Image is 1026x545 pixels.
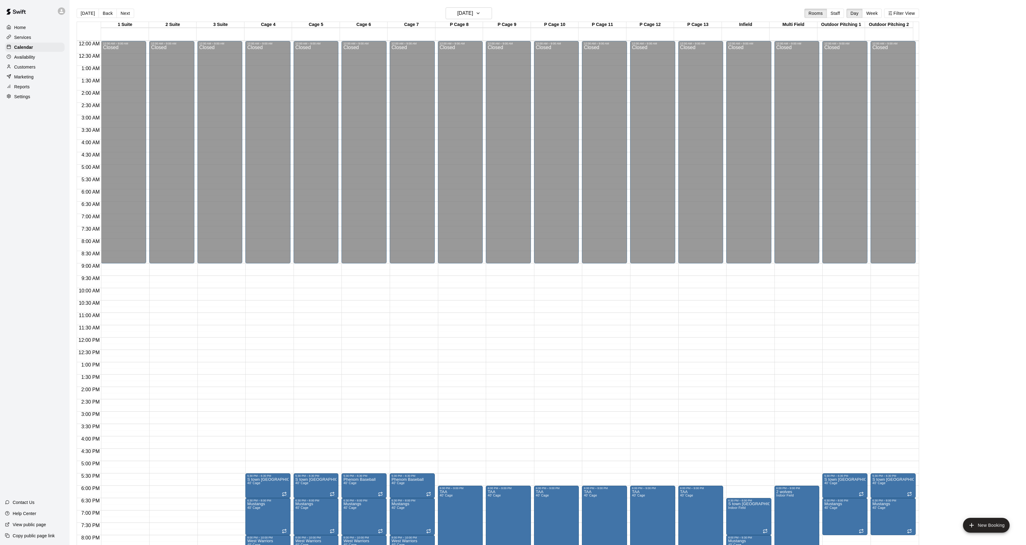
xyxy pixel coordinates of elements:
[440,487,481,490] div: 6:00 PM – 9:00 PM
[295,45,337,266] div: Closed
[536,487,577,490] div: 6:00 PM – 9:00 PM
[776,42,818,45] div: 12:00 AM – 9:00 AM
[846,9,863,18] button: Day
[822,473,867,498] div: 5:30 PM – 6:30 PM: S town Alaia
[632,42,673,45] div: 12:00 AM – 9:00 AM
[245,41,290,263] div: 12:00 AM – 9:00 AM: Closed
[151,45,193,266] div: Closed
[884,9,919,18] button: Filter View
[80,510,101,516] span: 7:00 PM
[722,22,769,28] div: Infield
[14,64,36,70] p: Customers
[80,251,101,256] span: 8:30 AM
[488,42,529,45] div: 12:00 AM – 9:00 AM
[579,22,626,28] div: P Cage 11
[582,41,627,263] div: 12:00 AM – 9:00 AM: Closed
[244,22,292,28] div: Cage 4
[247,45,289,266] div: Closed
[824,474,866,477] div: 5:30 PM – 6:30 PM
[392,42,433,45] div: 12:00 AM – 9:00 AM
[378,492,383,497] span: Recurring event
[149,22,197,28] div: 2 Suite
[824,499,866,502] div: 6:30 PM – 8:00 PM
[80,387,101,392] span: 2:00 PM
[5,62,65,72] div: Customers
[446,7,492,19] button: [DATE]
[295,474,337,477] div: 5:30 PM – 6:30 PM
[488,45,529,266] div: Closed
[80,399,101,405] span: 2:30 PM
[101,41,146,263] div: 12:00 AM – 9:00 AM: Closed
[245,498,290,535] div: 6:30 PM – 8:00 PM: Mustangs
[343,506,356,509] span: 40' Cage
[822,498,867,535] div: 6:30 PM – 8:00 PM: Mustangs
[872,42,914,45] div: 12:00 AM – 9:00 AM
[426,492,431,497] span: Recurring event
[101,22,149,28] div: 1 Suite
[392,45,433,266] div: Closed
[77,350,101,355] span: 12:30 PM
[584,45,625,266] div: Closed
[13,522,46,528] p: View public page
[13,510,36,517] p: Help Center
[77,300,101,306] span: 10:30 AM
[827,9,844,18] button: Staff
[392,481,405,485] span: 40' Cage
[5,92,65,101] a: Settings
[907,492,912,497] span: Recurring event
[774,41,820,263] div: 12:00 AM – 9:00 AM: Closed
[392,536,433,539] div: 8:00 PM – 10:00 PM
[457,9,473,18] h6: [DATE]
[488,494,501,497] span: 40' Cage
[5,82,65,91] a: Reports
[5,23,65,32] div: Home
[824,45,866,266] div: Closed
[341,473,387,498] div: 5:30 PM – 6:30 PM: Phenom Baseball
[80,523,101,528] span: 7:30 PM
[817,22,865,28] div: Outdoor Pitching 1
[536,45,577,266] div: Closed
[149,41,194,263] div: 12:00 AM – 9:00 AM: Closed
[5,52,65,62] div: Availability
[151,42,193,45] div: 12:00 AM – 9:00 AM
[392,474,433,477] div: 5:30 PM – 6:30 PM
[728,42,769,45] div: 12:00 AM – 9:00 AM
[77,288,101,293] span: 10:00 AM
[5,72,65,82] a: Marketing
[80,115,101,120] span: 3:00 AM
[247,506,260,509] span: 40' Cage
[80,152,101,157] span: 4:30 AM
[103,45,144,266] div: Closed
[440,45,481,266] div: Closed
[5,33,65,42] div: Services
[80,436,101,442] span: 4:00 PM
[907,529,912,534] span: Recurring event
[197,41,243,263] div: 12:00 AM – 9:00 AM: Closed
[392,506,405,509] span: 40' Cage
[534,41,579,263] div: 12:00 AM – 9:00 AM: Closed
[584,42,625,45] div: 12:00 AM – 9:00 AM
[247,474,289,477] div: 5:30 PM – 6:30 PM
[859,492,864,497] span: Recurring event
[726,41,771,263] div: 12:00 AM – 9:00 AM: Closed
[80,276,101,281] span: 9:30 AM
[378,529,383,534] span: Recurring event
[486,41,531,263] div: 12:00 AM – 9:00 AM: Closed
[197,22,244,28] div: 3 Suite
[632,45,673,266] div: Closed
[199,42,241,45] div: 12:00 AM – 9:00 AM
[247,499,289,502] div: 6:30 PM – 8:00 PM
[247,536,289,539] div: 8:00 PM – 10:00 PM
[80,103,101,108] span: 2:30 AM
[862,9,882,18] button: Week
[343,474,385,477] div: 5:30 PM – 6:30 PM
[824,506,837,509] span: 40' Cage
[14,74,34,80] p: Marketing
[247,481,260,485] span: 40' Cage
[295,536,337,539] div: 8:00 PM – 10:00 PM
[390,41,435,263] div: 12:00 AM – 9:00 AM: Closed
[14,34,31,40] p: Services
[728,506,746,509] span: Indoor Field
[440,42,481,45] div: 12:00 AM – 9:00 AM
